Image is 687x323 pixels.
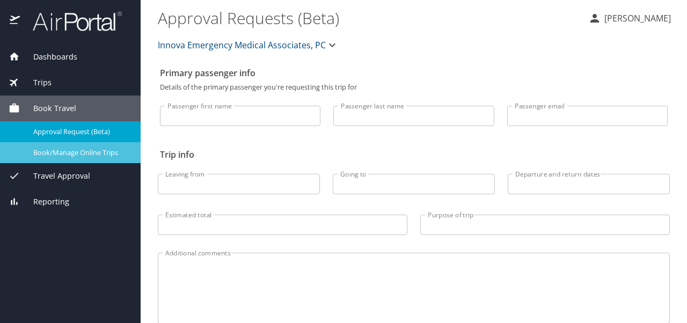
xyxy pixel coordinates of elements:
[160,64,668,82] h2: Primary passenger info
[154,34,343,56] button: Innova Emergency Medical Associates, PC
[160,146,668,163] h2: Trip info
[20,170,90,182] span: Travel Approval
[601,12,671,25] p: [PERSON_NAME]
[584,9,675,28] button: [PERSON_NAME]
[10,11,21,32] img: icon-airportal.png
[21,11,122,32] img: airportal-logo.png
[20,102,76,114] span: Book Travel
[20,51,77,63] span: Dashboards
[158,38,326,53] span: Innova Emergency Medical Associates, PC
[160,84,668,91] p: Details of the primary passenger you're requesting this trip for
[20,77,52,89] span: Trips
[33,148,128,158] span: Book/Manage Online Trips
[158,1,580,34] h1: Approval Requests (Beta)
[33,127,128,137] span: Approval Request (Beta)
[20,196,69,208] span: Reporting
